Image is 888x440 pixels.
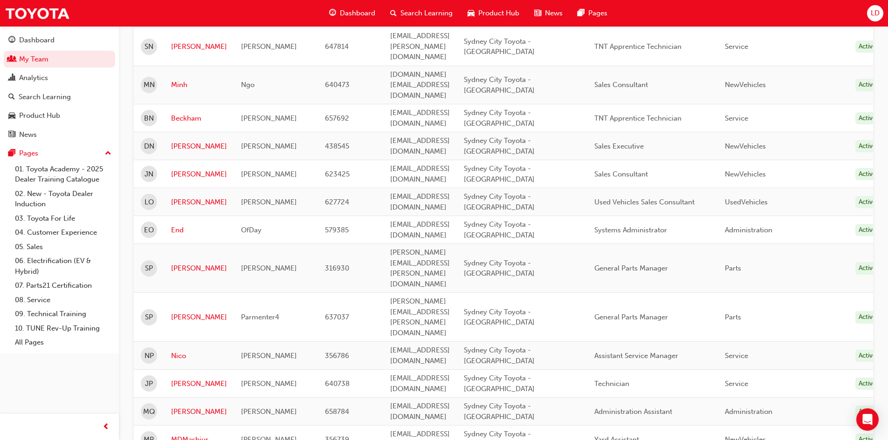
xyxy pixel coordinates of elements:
[145,169,153,180] span: JN
[19,129,37,140] div: News
[325,42,349,51] span: 647814
[322,4,383,23] a: guage-iconDashboard
[8,93,15,102] span: search-icon
[8,131,15,139] span: news-icon
[171,169,227,180] a: [PERSON_NAME]
[241,352,297,360] span: [PERSON_NAME]
[103,421,110,433] span: prev-icon
[11,335,115,350] a: All Pages
[171,197,227,208] a: [PERSON_NAME]
[171,225,227,236] a: End
[241,42,297,51] span: [PERSON_NAME]
[4,88,115,106] a: Search Learning
[594,313,668,321] span: General Parts Manager
[855,406,880,418] div: Active
[578,7,585,19] span: pages-icon
[143,406,155,417] span: MQ
[464,402,535,421] span: Sydney City Toyota - [GEOGRAPHIC_DATA]
[570,4,615,23] a: pages-iconPages
[390,136,450,156] span: [EMAIL_ADDRESS][DOMAIN_NAME]
[871,8,880,19] span: LD
[11,307,115,321] a: 09. Technical Training
[241,114,297,122] span: [PERSON_NAME]
[464,220,535,239] span: Sydney City Toyota - [GEOGRAPHIC_DATA]
[855,311,880,324] div: Active
[468,7,475,19] span: car-icon
[725,407,772,416] span: Administration
[8,112,15,120] span: car-icon
[241,198,297,206] span: [PERSON_NAME]
[8,36,15,45] span: guage-icon
[390,70,450,100] span: [DOMAIN_NAME][EMAIL_ADDRESS][DOMAIN_NAME]
[594,407,672,416] span: Administration Assistant
[390,7,397,19] span: search-icon
[11,321,115,336] a: 10. TUNE Rev-Up Training
[241,407,297,416] span: [PERSON_NAME]
[11,254,115,278] a: 06. Electrification (EV & Hybrid)
[725,81,766,89] span: NewVehicles
[145,197,154,208] span: LO
[855,262,880,275] div: Active
[390,402,450,421] span: [EMAIL_ADDRESS][DOMAIN_NAME]
[145,41,153,52] span: SN
[855,224,880,237] div: Active
[390,192,450,211] span: [EMAIL_ADDRESS][DOMAIN_NAME]
[144,225,154,236] span: EO
[4,145,115,162] button: Pages
[855,112,880,125] div: Active
[725,264,741,272] span: Parts
[390,346,450,365] span: [EMAIL_ADDRESS][DOMAIN_NAME]
[594,142,644,150] span: Sales Executive
[725,114,748,122] span: Service
[11,211,115,226] a: 03. Toyota For Life
[855,196,880,209] div: Active
[11,225,115,240] a: 04. Customer Experience
[8,55,15,64] span: people-icon
[594,264,668,272] span: General Parts Manager
[171,263,227,274] a: [PERSON_NAME]
[8,149,15,158] span: pages-icon
[855,41,880,53] div: Active
[325,226,349,234] span: 579385
[478,8,519,19] span: Product Hub
[4,69,115,87] a: Analytics
[241,379,297,388] span: [PERSON_NAME]
[594,198,695,206] span: Used Vehicles Sales Consultant
[390,297,450,337] span: [PERSON_NAME][EMAIL_ADDRESS][PERSON_NAME][DOMAIN_NAME]
[855,79,880,91] div: Active
[594,81,648,89] span: Sales Consultant
[4,126,115,143] a: News
[464,136,535,156] span: Sydney City Toyota - [GEOGRAPHIC_DATA]
[145,312,153,323] span: SP
[325,264,349,272] span: 316930
[4,32,115,49] a: Dashboard
[725,226,772,234] span: Administration
[19,92,71,102] div: Search Learning
[144,141,154,152] span: DN
[4,51,115,68] a: My Team
[171,351,227,361] a: Nico
[4,30,115,145] button: DashboardMy TeamAnalyticsSearch LearningProduct HubNews
[241,170,297,178] span: [PERSON_NAME]
[325,352,349,360] span: 356786
[460,4,527,23] a: car-iconProduct Hub
[11,293,115,307] a: 08. Service
[171,41,227,52] a: [PERSON_NAME]
[171,113,227,124] a: Beckham
[19,73,48,83] div: Analytics
[325,407,349,416] span: 658784
[340,8,375,19] span: Dashboard
[390,108,450,128] span: [EMAIL_ADDRESS][DOMAIN_NAME]
[390,164,450,183] span: [EMAIL_ADDRESS][DOMAIN_NAME]
[241,264,297,272] span: [PERSON_NAME]
[725,42,748,51] span: Service
[325,198,349,206] span: 627724
[855,378,880,390] div: Active
[594,114,681,122] span: TNT Apprentice Technician
[5,3,70,24] a: Trak
[241,226,262,234] span: OfDay
[325,170,350,178] span: 623425
[725,313,741,321] span: Parts
[464,192,535,211] span: Sydney City Toyota - [GEOGRAPHIC_DATA]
